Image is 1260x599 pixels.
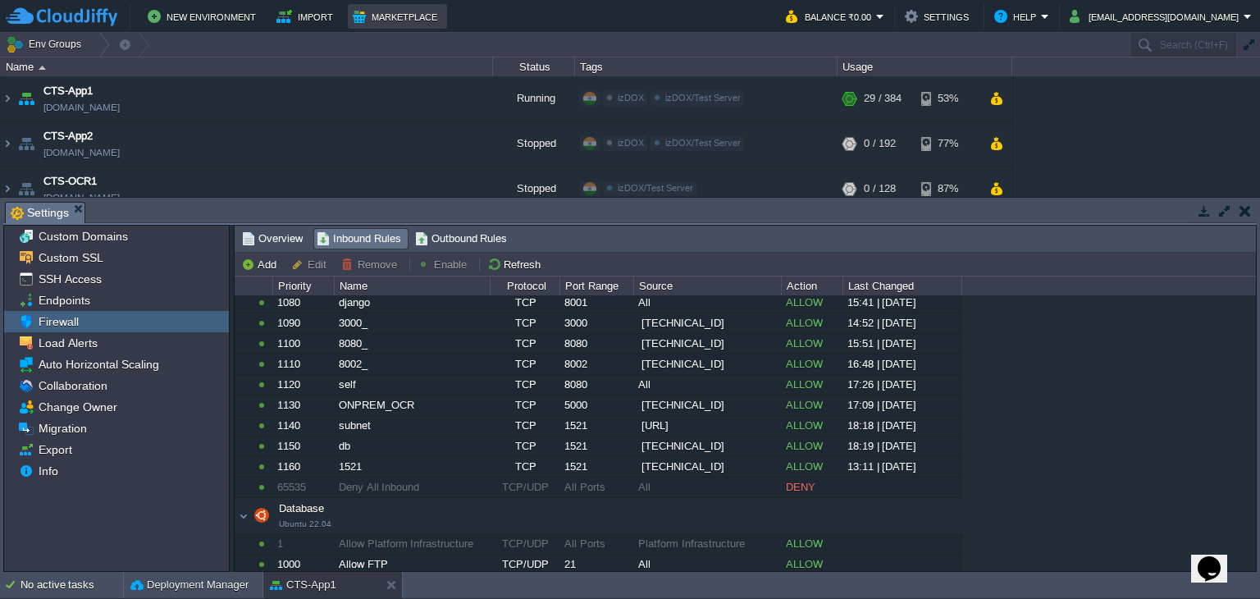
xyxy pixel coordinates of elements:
div: Source [635,277,781,295]
div: 15:41 | [DATE] [843,293,961,313]
div: 0 / 128 [864,167,896,211]
div: Tags [576,57,837,76]
div: Name [336,277,490,295]
div: 65535 [273,478,333,497]
span: [DOMAIN_NAME] [43,190,120,206]
div: ALLOW [782,534,842,554]
span: izDOX [618,93,644,103]
iframe: chat widget [1191,533,1244,583]
div: 1120 [273,375,333,395]
div: 53% [921,76,975,121]
span: [URL] [641,418,669,434]
div: 14:52 | [DATE] [843,313,961,333]
a: Auto Horizontal Scaling [35,357,162,372]
div: Stopped [493,167,575,211]
button: Balance ₹0.00 [786,7,876,26]
div: 21 [560,555,632,574]
div: 1150 [273,437,333,456]
button: Env Groups [6,33,87,56]
button: Import [276,7,338,26]
div: 1140 [273,416,333,436]
div: TCP/UDP [491,534,559,554]
div: ALLOW [782,354,842,374]
button: Marketplace [353,7,442,26]
div: 8080 [560,375,632,395]
a: Export [35,442,75,457]
div: TCP [491,354,559,374]
div: TCP [491,437,559,456]
div: 1521 [335,457,489,477]
span: [DOMAIN_NAME] [43,144,120,161]
div: Status [494,57,574,76]
div: Action [783,277,842,295]
button: Add [241,257,281,272]
button: [EMAIL_ADDRESS][DOMAIN_NAME] [1070,7,1244,26]
span: izDOX/Test Server [665,93,741,103]
span: Custom SSL [35,250,106,265]
img: AMDAwAAAACH5BAEAAAAALAAAAAABAAEAAAICRAEAOw== [1,121,14,166]
div: 17:09 | [DATE] [843,396,961,415]
a: Info [35,464,61,478]
div: 3000 [560,313,632,333]
span: Settings [11,203,69,223]
img: AMDAwAAAACH5BAEAAAAALAAAAAABAAEAAAICRAEAOw== [15,76,38,121]
div: 13:11 | [DATE] [843,457,961,477]
a: Migration [35,421,89,436]
span: [TECHNICAL_ID] [641,336,724,352]
div: 1000 [273,555,333,574]
div: 1100 [273,334,333,354]
div: 16:48 | [DATE] [843,354,961,374]
a: Endpoints [35,293,93,308]
div: All [634,555,780,574]
a: CTS-OCR1 [43,173,97,190]
div: TCP [491,293,559,313]
div: self [335,375,489,395]
a: Firewall [35,314,81,329]
span: [TECHNICAL_ID] [641,315,724,332]
button: Deployment Manager [130,577,249,593]
span: Collaboration [35,378,110,393]
div: 0 / 192 [864,121,896,166]
div: Last Changed [844,277,961,295]
span: [TECHNICAL_ID] [641,459,724,475]
div: All [634,375,780,395]
div: 8002_ [335,354,489,374]
div: ALLOW [782,334,842,354]
div: ALLOW [782,313,842,333]
div: 29 / 384 [864,76,902,121]
div: 3000_ [335,313,489,333]
div: All [634,293,780,313]
a: Change Owner [35,400,120,414]
div: Priority [274,277,334,295]
div: Protocol [491,277,559,295]
button: CTS-App1 [270,577,336,593]
div: Allow Platform Infrastructure [335,534,489,554]
span: [DOMAIN_NAME] [43,99,120,116]
img: AMDAwAAAACH5BAEAAAAALAAAAAABAAEAAAICRAEAOw== [15,121,38,166]
div: All Ports [560,478,632,497]
div: All Ports [560,534,632,554]
a: CTS-App1 [43,83,93,99]
span: [TECHNICAL_ID] [641,438,724,455]
span: izDOX [618,138,644,148]
a: SSH Access [35,272,104,286]
img: AMDAwAAAACH5BAEAAAAALAAAAAABAAEAAAICRAEAOw== [39,66,46,70]
span: Inbound Rules [317,230,401,248]
div: 5000 [560,396,632,415]
div: 1080 [273,293,333,313]
div: 1090 [273,313,333,333]
span: izDOX/Test Server [618,183,693,193]
div: 1130 [273,396,333,415]
div: django [335,293,489,313]
div: ALLOW [782,396,842,415]
div: ALLOW [782,375,842,395]
span: [TECHNICAL_ID] [641,397,724,414]
div: ALLOW [782,457,842,477]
